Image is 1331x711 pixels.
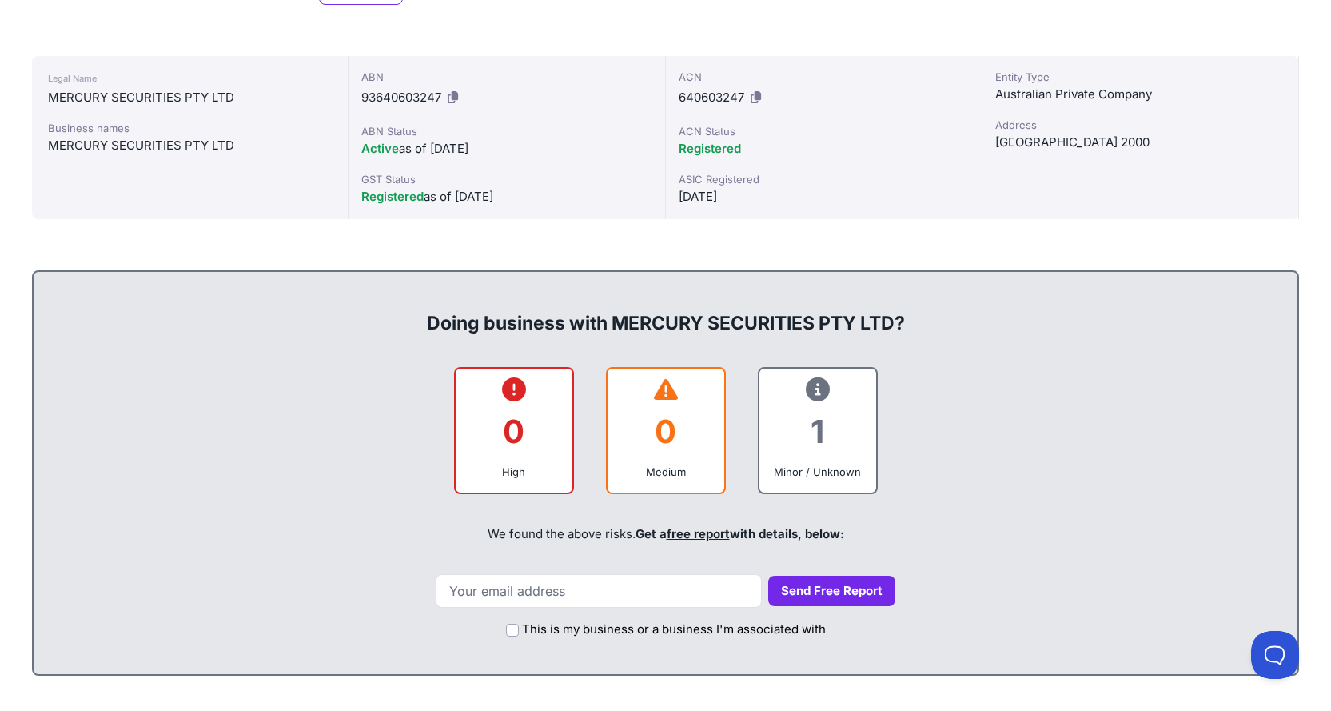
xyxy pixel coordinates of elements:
[995,69,1285,85] div: Entity Type
[48,136,332,155] div: MERCURY SECURITIES PTY LTD
[468,399,560,464] div: 0
[48,120,332,136] div: Business names
[772,399,863,464] div: 1
[361,141,399,156] span: Active
[679,69,969,85] div: ACN
[995,133,1285,152] div: [GEOGRAPHIC_DATA] 2000
[468,464,560,480] div: High
[667,526,730,541] a: free report
[1251,631,1299,679] iframe: Toggle Customer Support
[361,189,424,204] span: Registered
[995,85,1285,104] div: Australian Private Company
[679,123,969,139] div: ACN Status
[48,69,332,88] div: Legal Name
[48,88,332,107] div: MERCURY SECURITIES PTY LTD
[436,574,762,608] input: Your email address
[772,464,863,480] div: Minor / Unknown
[768,576,895,607] button: Send Free Report
[361,187,652,206] div: as of [DATE]
[50,507,1281,561] div: We found the above risks.
[361,123,652,139] div: ABN Status
[995,117,1285,133] div: Address
[361,69,652,85] div: ABN
[361,171,652,187] div: GST Status
[522,621,826,639] label: This is my business or a business I'm associated with
[636,526,844,541] span: Get a with details, below:
[50,285,1281,336] div: Doing business with MERCURY SECURITIES PTY LTD?
[620,464,711,480] div: Medium
[679,187,969,206] div: [DATE]
[361,139,652,158] div: as of [DATE]
[361,90,441,105] span: 93640603247
[620,399,711,464] div: 0
[679,141,741,156] span: Registered
[679,90,744,105] span: 640603247
[679,171,969,187] div: ASIC Registered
